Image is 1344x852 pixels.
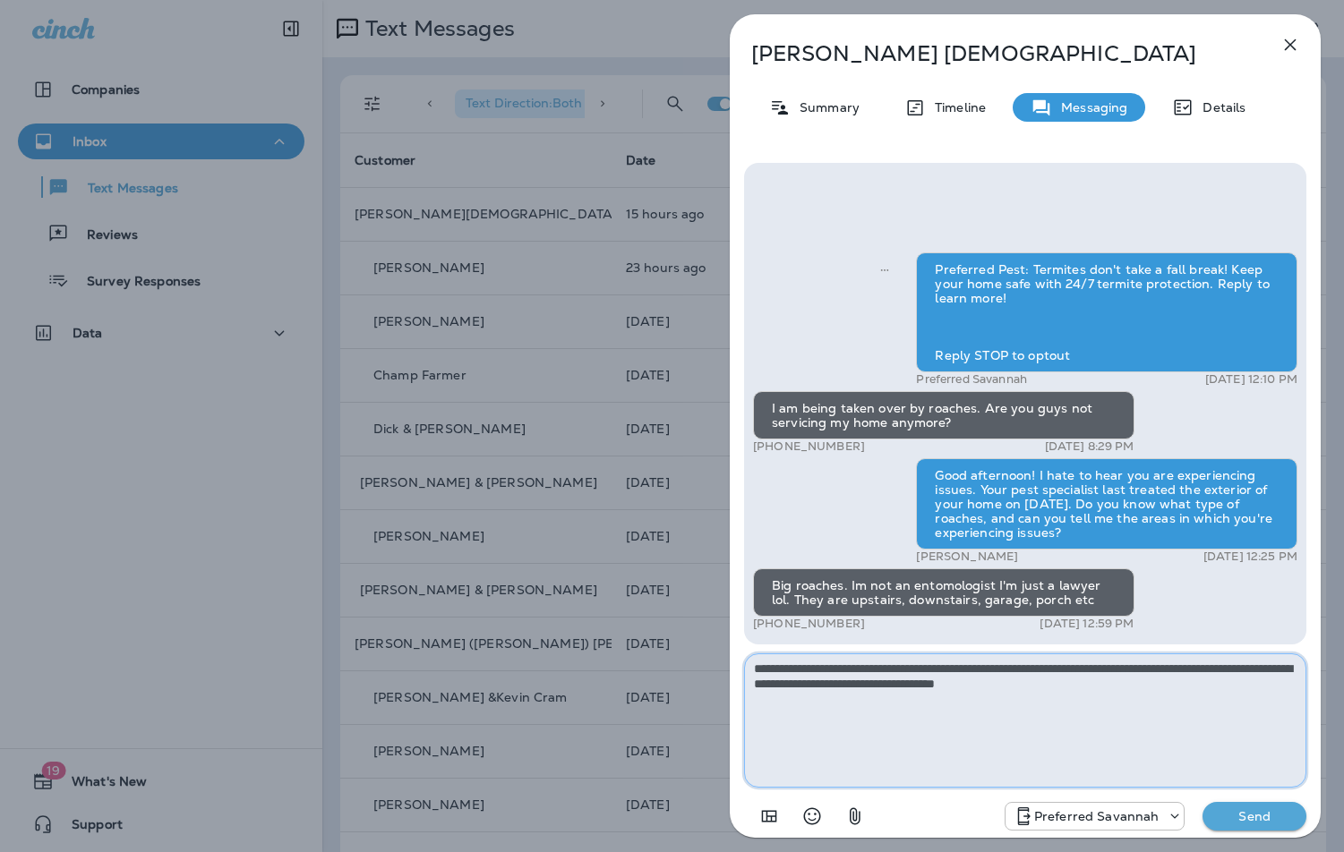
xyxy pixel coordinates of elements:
[916,252,1297,372] div: Preferred Pest: Termites don't take a fall break! Keep your home safe with 24/7 termite protectio...
[1203,550,1297,564] p: [DATE] 12:25 PM
[751,798,787,834] button: Add in a premade template
[916,550,1018,564] p: [PERSON_NAME]
[1040,617,1134,631] p: [DATE] 12:59 PM
[753,391,1134,439] div: I am being taken over by roaches. Are you guys not servicing my home anymore?
[1006,805,1185,827] div: +1 (912) 461-3419
[1217,808,1292,824] p: Send
[751,41,1240,66] p: [PERSON_NAME] [DEMOGRAPHIC_DATA]
[1034,809,1160,823] p: Preferred Savannah
[1194,100,1246,115] p: Details
[926,100,986,115] p: Timeline
[916,458,1297,550] div: Good afternoon! I hate to hear you are experiencing issues. Your pest specialist last treated the...
[1045,439,1134,454] p: [DATE] 8:29 PM
[880,260,889,277] span: Sent
[753,617,865,631] p: [PHONE_NUMBER]
[1205,372,1297,387] p: [DATE] 12:10 PM
[794,798,830,834] button: Select an emoji
[1203,802,1306,831] button: Send
[791,100,860,115] p: Summary
[753,568,1134,617] div: Big roaches. Im not an entomologist I'm just a lawyer lol. They are upstairs, downstairs, garage,...
[1052,100,1127,115] p: Messaging
[753,439,865,454] p: [PHONE_NUMBER]
[916,372,1027,387] p: Preferred Savannah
